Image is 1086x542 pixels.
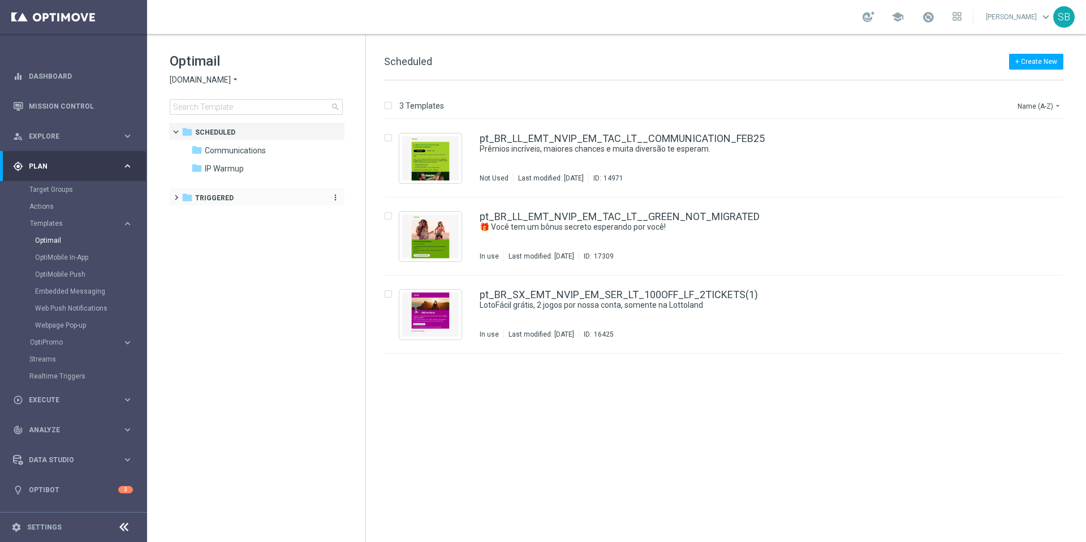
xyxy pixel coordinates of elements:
[122,161,133,171] i: keyboard_arrow_right
[331,193,340,202] i: more_vert
[12,455,133,464] div: Data Studio keyboard_arrow_right
[35,253,118,262] a: OptiMobile In-App
[30,339,122,346] div: OptiPromo
[13,91,133,121] div: Mission Control
[480,144,1015,154] div: Prêmios incríveis, maiores chances e muita diversão te esperam.
[13,161,23,171] i: gps_fixed
[588,174,623,183] div: ID:
[13,395,122,405] div: Execute
[182,192,193,203] i: folder
[329,192,340,203] button: more_vert
[27,524,62,531] a: Settings
[13,131,122,141] div: Explore
[29,185,118,194] a: Target Groups
[480,174,508,183] div: Not Used
[12,72,133,81] button: equalizer Dashboard
[29,181,146,198] div: Target Groups
[12,395,133,405] button: play_circle_outline Execute keyboard_arrow_right
[985,8,1053,25] a: [PERSON_NAME]keyboard_arrow_down
[205,164,244,174] span: IP Warmup
[205,145,266,156] span: Communications
[504,252,579,261] div: Last modified: [DATE]
[35,283,146,300] div: Embedded Messaging
[480,134,765,144] a: pt_BR_LL_EMT_NVIP_EM_TAC_LT__COMMUNICATION_FEB25
[604,174,623,183] div: 14971
[29,334,146,351] div: OptiPromo
[231,75,240,85] i: arrow_drop_down
[13,425,23,435] i: track_changes
[35,249,146,266] div: OptiMobile In-App
[195,193,234,203] span: Triggered
[13,71,23,81] i: equalizer
[373,197,1084,276] div: Press SPACE to select this row.
[12,162,133,171] button: gps_fixed Plan keyboard_arrow_right
[30,220,111,227] span: Templates
[1016,99,1063,113] button: Name (A-Z)arrow_drop_down
[13,131,23,141] i: person_search
[13,455,122,465] div: Data Studio
[29,219,133,228] button: Templates keyboard_arrow_right
[29,351,146,368] div: Streams
[122,394,133,405] i: keyboard_arrow_right
[402,214,459,259] img: 17309.jpeg
[12,425,133,435] button: track_changes Analyze keyboard_arrow_right
[891,11,904,23] span: school
[514,174,588,183] div: Last modified: [DATE]
[480,300,989,311] a: LotoFácil grátis, 2 jogos por nossa conta, somente na Lottoland
[30,220,122,227] div: Templates
[399,101,444,111] p: 3 Templates
[29,457,122,463] span: Data Studio
[29,338,133,347] div: OptiPromo keyboard_arrow_right
[29,397,122,403] span: Execute
[191,162,202,174] i: folder
[35,300,146,317] div: Web Push Notifications
[29,368,146,385] div: Realtime Triggers
[480,144,989,154] a: Prêmios incríveis, maiores chances e muita diversão te esperam.
[35,321,118,330] a: Webpage Pop-up
[13,425,122,435] div: Analyze
[195,127,235,137] span: Scheduled
[35,287,118,296] a: Embedded Messaging
[29,355,118,364] a: Streams
[35,232,146,249] div: Optimail
[29,198,146,215] div: Actions
[122,337,133,348] i: keyboard_arrow_right
[13,485,23,495] i: lightbulb
[182,126,193,137] i: folder
[13,475,133,505] div: Optibot
[373,276,1084,354] div: Press SPACE to select this row.
[480,222,989,233] a: 🎁 Você tem um bônus secreto esperando por você!
[30,339,111,346] span: OptiPromo
[35,266,146,283] div: OptiMobile Push
[29,475,118,505] a: Optibot
[29,163,122,170] span: Plan
[384,55,432,67] span: Scheduled
[13,395,23,405] i: play_circle_outline
[1053,6,1075,28] div: SB
[12,132,133,141] button: person_search Explore keyboard_arrow_right
[118,486,133,493] div: 2
[1053,101,1062,110] i: arrow_drop_down
[191,144,202,156] i: folder
[402,292,459,337] img: 16425.jpeg
[29,427,122,433] span: Analyze
[12,485,133,494] button: lightbulb Optibot 2
[480,222,1015,233] div: 🎁 Você tem um bônus secreto esperando por você!
[579,252,614,261] div: ID:
[480,330,499,339] div: In use
[373,119,1084,197] div: Press SPACE to select this row.
[480,290,758,300] a: pt_BR_SX_EMT_NVIP_EM_SER_LT_100OFF_LF_2TICKETS(1)
[35,317,146,334] div: Webpage Pop-up
[579,330,614,339] div: ID:
[1009,54,1063,70] button: + Create New
[170,75,240,85] button: [DOMAIN_NAME] arrow_drop_down
[170,52,343,70] h1: Optimail
[122,218,133,229] i: keyboard_arrow_right
[122,454,133,465] i: keyboard_arrow_right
